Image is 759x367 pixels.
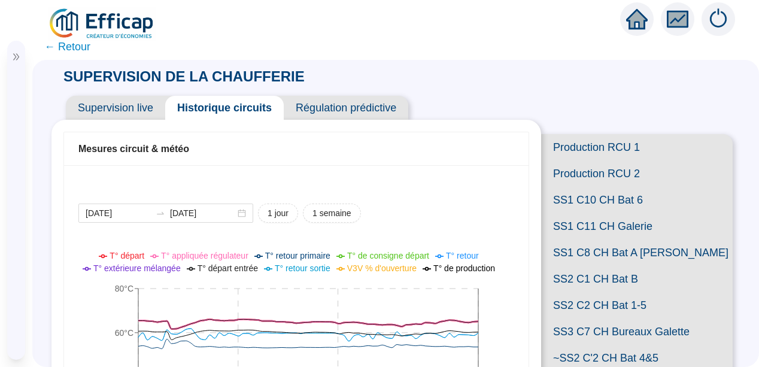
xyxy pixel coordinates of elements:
[541,266,733,292] span: SS2 C1 CH Bat B
[93,263,181,273] span: T° extérieure mélangée
[541,213,733,239] span: SS1 C11 CH Galerie
[446,251,479,260] span: T° retour
[347,263,417,273] span: V3V % d'ouverture
[156,208,165,218] span: swap-right
[165,96,284,120] span: Historique circuits
[702,2,735,36] img: alerts
[626,8,648,30] span: home
[541,134,733,160] span: Production RCU 1
[51,68,317,84] span: SUPERVISION DE LA CHAUFFERIE
[541,160,733,187] span: Production RCU 2
[541,292,733,319] span: SS2 C2 CH Bat 1-5
[198,263,258,273] span: T° départ entrée
[48,7,156,41] img: efficap energie logo
[541,239,733,266] span: SS1 C8 CH Bat A [PERSON_NAME]
[110,251,144,260] span: T° départ
[258,204,298,223] button: 1 jour
[115,328,133,338] tspan: 60°C
[541,319,733,345] span: SS3 C7 CH Bureaux Galette
[86,207,151,220] input: Date de début
[541,187,733,213] span: SS1 C10 CH Bat 6
[170,207,235,220] input: Date de fin
[347,251,429,260] span: T° de consigne départ
[12,53,20,61] span: double-right
[115,284,133,293] tspan: 80°C
[268,207,289,220] span: 1 jour
[265,251,330,260] span: T° retour primaire
[284,96,408,120] span: Régulation prédictive
[161,251,248,260] span: T° appliquée régulateur
[303,204,361,223] button: 1 semaine
[44,38,90,55] span: ← Retour
[433,263,495,273] span: T° de production
[275,263,330,273] span: T° retour sortie
[66,96,165,120] span: Supervision live
[667,8,688,30] span: fund
[78,142,514,156] div: Mesures circuit & météo
[156,208,165,218] span: to
[312,207,351,220] span: 1 semaine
